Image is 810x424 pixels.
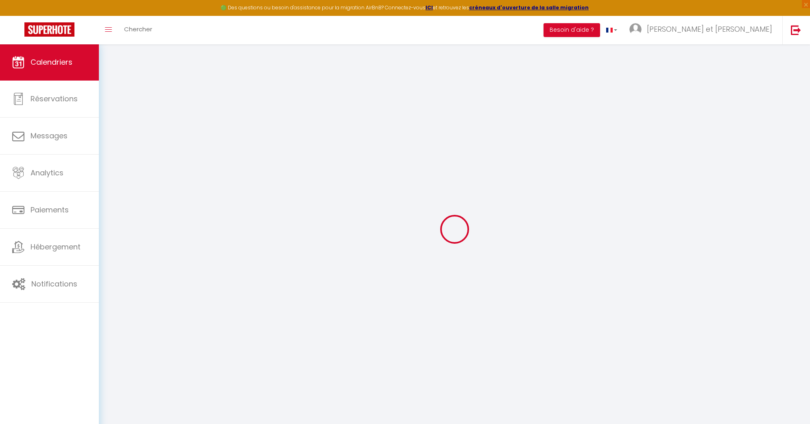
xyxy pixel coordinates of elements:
span: Notifications [31,279,77,289]
a: Chercher [118,16,158,44]
img: logout [791,25,801,35]
img: ... [629,23,642,35]
a: créneaux d'ouverture de la salle migration [469,4,589,11]
span: [PERSON_NAME] et [PERSON_NAME] [647,24,772,34]
a: ICI [426,4,433,11]
span: Messages [31,131,68,141]
img: Super Booking [24,22,74,37]
button: Besoin d'aide ? [544,23,600,37]
span: Paiements [31,205,69,215]
span: Chercher [124,25,152,33]
span: Analytics [31,168,63,178]
span: Hébergement [31,242,81,252]
span: Réservations [31,94,78,104]
span: Calendriers [31,57,72,67]
a: ... [PERSON_NAME] et [PERSON_NAME] [623,16,782,44]
button: Ouvrir le widget de chat LiveChat [7,3,31,28]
